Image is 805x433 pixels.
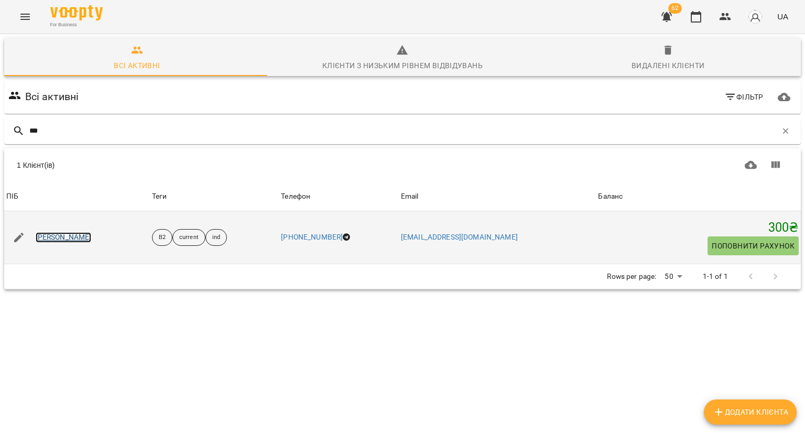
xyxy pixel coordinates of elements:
span: For Business [50,21,103,28]
span: Email [401,190,594,203]
a: [PHONE_NUMBER] [281,233,343,241]
div: ind [205,229,227,246]
span: Поповнити рахунок [712,240,795,252]
img: avatar_s.png [748,9,763,24]
a: [EMAIL_ADDRESS][DOMAIN_NAME] [401,233,518,241]
div: current [172,229,205,246]
img: Voopty Logo [50,5,103,20]
div: Sort [598,190,623,203]
button: Фільтр [720,88,768,106]
button: Завантажити CSV [738,153,764,178]
button: Показати колонки [763,153,788,178]
span: ПІБ [6,190,148,203]
div: Теги [152,190,277,203]
div: Sort [281,190,310,203]
span: UA [777,11,788,22]
span: Фільтр [724,91,764,103]
div: Всі активні [114,59,160,72]
p: В2 [159,233,166,242]
div: Телефон [281,190,310,203]
div: Клієнти з низьким рівнем відвідувань [322,59,483,72]
div: Баланс [598,190,623,203]
div: Видалені клієнти [632,59,704,72]
button: Menu [13,4,38,29]
p: current [179,233,199,242]
div: Sort [401,190,419,203]
div: ПІБ [6,190,18,203]
div: Email [401,190,419,203]
p: Rows per page: [607,272,656,282]
span: 62 [668,3,682,14]
button: Поповнити рахунок [708,236,799,255]
div: 1 Клієнт(ів) [17,160,397,170]
div: Table Toolbar [4,148,801,182]
button: UA [773,7,792,26]
p: ind [212,233,220,242]
div: 50 [660,269,686,284]
div: В2 [152,229,172,246]
h5: 300 ₴ [598,220,799,236]
div: Sort [6,190,18,203]
p: 1-1 of 1 [703,272,728,282]
span: Телефон [281,190,396,203]
h6: Всі активні [25,89,79,105]
a: [PERSON_NAME] [36,232,92,243]
span: Баланс [598,190,799,203]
